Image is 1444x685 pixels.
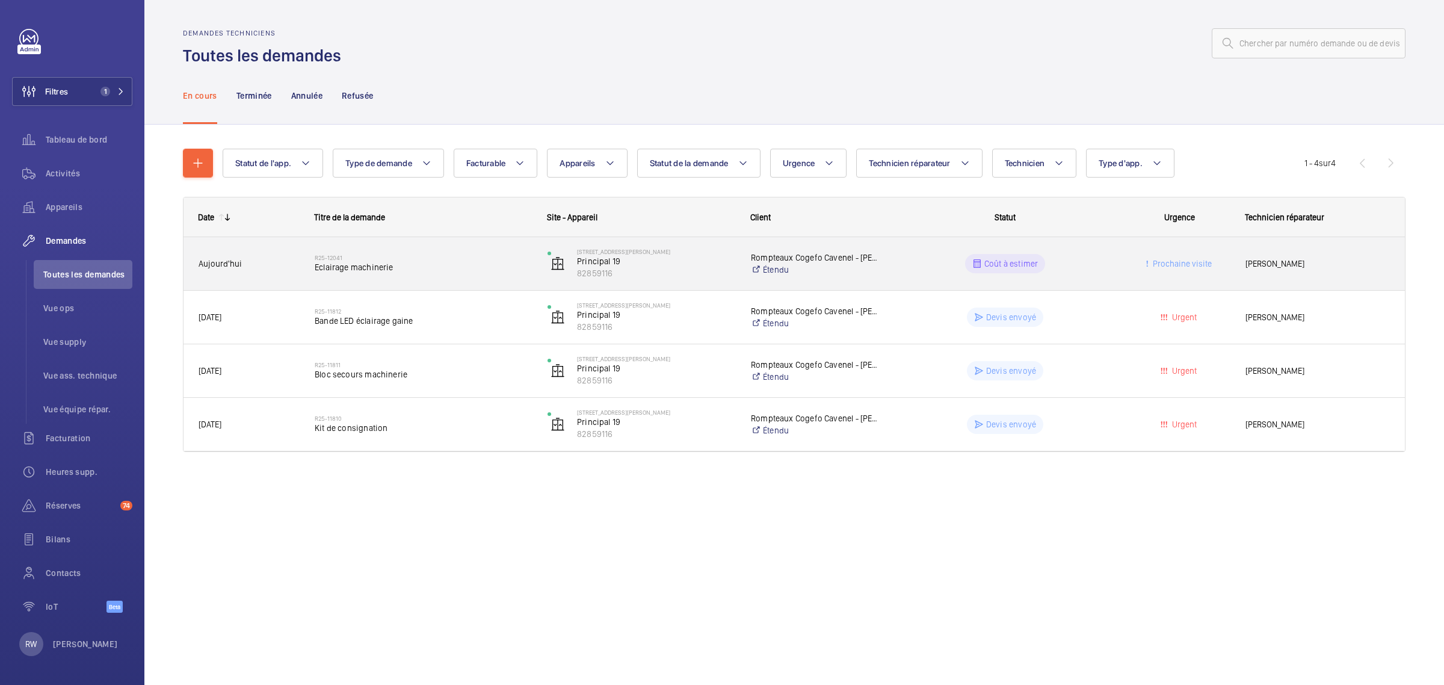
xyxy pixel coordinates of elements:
span: Bande LED éclairage gaine [315,315,532,327]
h2: R25-11811 [315,361,532,368]
span: Statut de l'app. [235,158,291,168]
span: Filtres [45,85,68,98]
span: Technicien [1005,158,1045,168]
img: elevator.svg [551,256,565,271]
span: Type d'app. [1099,158,1143,168]
span: [DATE] [199,312,221,322]
h1: Toutes les demandes [183,45,348,67]
div: Press SPACE to select this row. [184,398,1405,451]
p: [STREET_ADDRESS][PERSON_NAME] [577,355,735,362]
button: Appareils [547,149,627,178]
span: Type de demande [345,158,412,168]
p: Devis envoyé [986,418,1036,430]
a: Étendu [751,264,881,276]
span: 1 [100,87,110,96]
span: sur [1319,158,1331,168]
p: Principal 19 [577,416,735,428]
span: Vue équipe répar. [43,403,132,415]
p: Devis envoyé [986,311,1036,323]
span: Statut [995,212,1016,222]
span: Facturation [46,432,132,444]
span: Technicien réparateur [1245,212,1324,222]
p: RW [25,638,37,650]
span: Prochaine visite [1150,259,1212,268]
h2: R25-11810 [315,415,532,422]
a: Étendu [751,424,881,436]
span: [PERSON_NAME] [1245,418,1390,432]
p: [STREET_ADDRESS][PERSON_NAME] [577,409,735,416]
p: Principal 19 [577,255,735,267]
button: Statut de l'app. [223,149,323,178]
button: Technicien réparateur [856,149,982,178]
button: Urgence [770,149,847,178]
span: 1 - 4 4 [1304,159,1336,167]
span: Technicien réparateur [869,158,950,168]
span: IoT [46,601,106,613]
span: Facturable [466,158,506,168]
p: Rompteaux Cogefo Cavenel - [PERSON_NAME] [751,412,881,424]
span: Eclairage machinerie [315,261,532,273]
span: Activités [46,167,132,179]
span: Vue supply [43,336,132,348]
span: Site - Appareil [547,212,597,222]
span: Appareils [46,201,132,213]
span: Urgent [1170,366,1197,376]
p: 82859116 [577,374,735,386]
p: Terminée [236,90,272,102]
span: [DATE] [199,420,221,429]
p: [STREET_ADDRESS][PERSON_NAME] [577,248,735,255]
span: Bloc secours machinerie [315,368,532,380]
span: [PERSON_NAME] [1245,364,1390,378]
div: Press SPACE to select this row. [184,344,1405,398]
span: Heures supp. [46,466,132,478]
a: Étendu [751,317,881,329]
span: Vue ass. technique [43,370,132,382]
span: 74 [120,501,132,510]
div: Press SPACE to select this row. [184,291,1405,344]
p: En cours [183,90,217,102]
span: Client [750,212,771,222]
button: Filtres1 [12,77,132,106]
span: Contacts [46,567,132,579]
input: Chercher par numéro demande ou de devis [1212,28,1405,58]
span: Urgence [783,158,815,168]
p: Rompteaux Cogefo Cavenel - [PERSON_NAME] [751,359,881,371]
span: [PERSON_NAME] [1245,311,1390,324]
p: Annulée [291,90,322,102]
span: Aujourd'hui [199,259,242,268]
p: Refusée [342,90,373,102]
span: Demandes [46,235,132,247]
h2: R25-12041 [315,254,532,261]
span: Appareils [560,158,595,168]
p: 82859116 [577,267,735,279]
span: Urgence [1164,212,1195,222]
span: Kit de consignation [315,422,532,434]
p: Rompteaux Cogefo Cavenel - [PERSON_NAME] [751,252,881,264]
span: Titre de la demande [314,212,385,222]
span: Urgent [1170,420,1197,429]
img: elevator.svg [551,310,565,324]
button: Technicien [992,149,1077,178]
h2: R25-11812 [315,308,532,315]
span: Bilans [46,533,132,545]
span: [PERSON_NAME] [1245,257,1390,271]
span: [DATE] [199,366,221,376]
button: Facturable [454,149,538,178]
a: Étendu [751,371,881,383]
button: Type d'app. [1086,149,1174,178]
p: Rompteaux Cogefo Cavenel - [PERSON_NAME] [751,305,881,317]
p: 82859116 [577,428,735,440]
p: Principal 19 [577,362,735,374]
span: Urgent [1170,312,1197,322]
span: Statut de la demande [650,158,729,168]
p: [PERSON_NAME] [53,638,118,650]
span: Tableau de bord [46,134,132,146]
span: Toutes les demandes [43,268,132,281]
button: Statut de la demande [637,149,761,178]
h2: Demandes techniciens [183,29,348,37]
span: Beta [106,601,123,613]
p: [STREET_ADDRESS][PERSON_NAME] [577,302,735,309]
span: Vue ops [43,302,132,314]
p: 82859116 [577,321,735,333]
p: Coût à estimer [984,258,1038,270]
